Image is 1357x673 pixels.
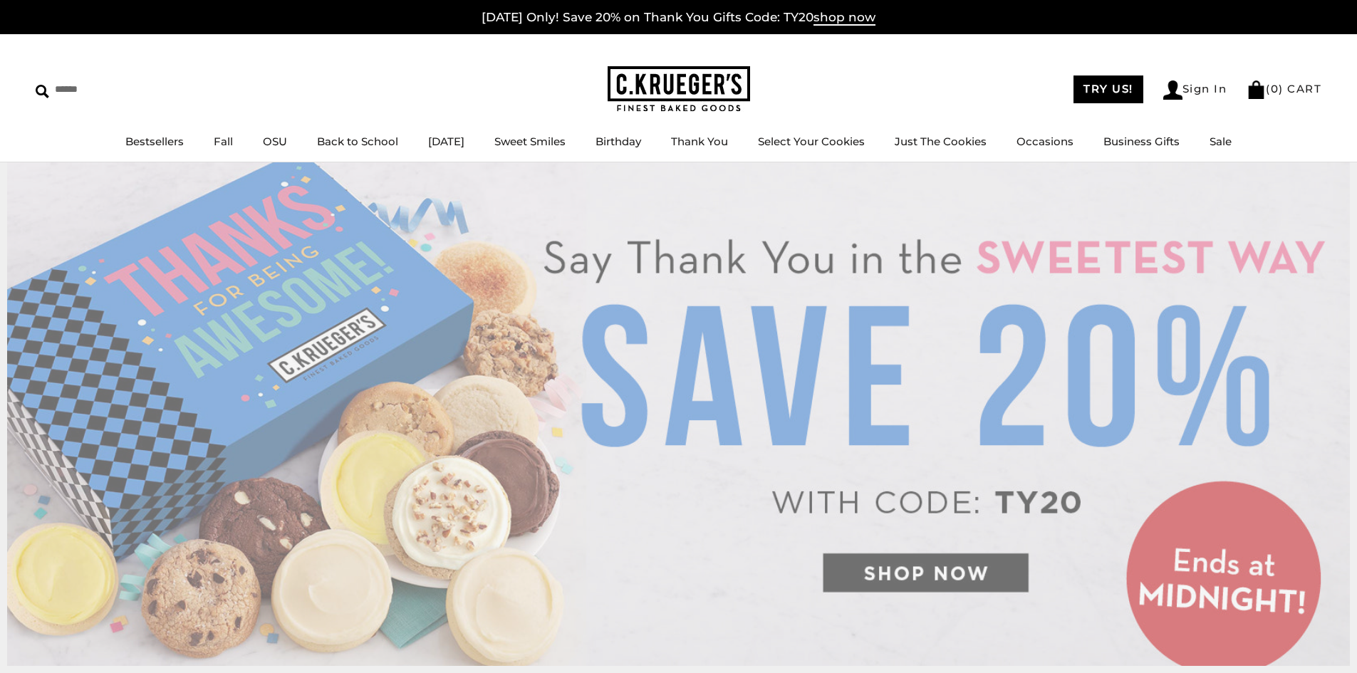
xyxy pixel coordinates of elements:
[895,135,987,148] a: Just The Cookies
[1247,80,1266,99] img: Bag
[1163,80,1227,100] a: Sign In
[428,135,464,148] a: [DATE]
[1210,135,1232,148] a: Sale
[813,10,875,26] span: shop now
[7,162,1350,666] img: C.Krueger's Special Offer
[1017,135,1073,148] a: Occasions
[494,135,566,148] a: Sweet Smiles
[214,135,233,148] a: Fall
[317,135,398,148] a: Back to School
[596,135,641,148] a: Birthday
[758,135,865,148] a: Select Your Cookies
[482,10,875,26] a: [DATE] Only! Save 20% on Thank You Gifts Code: TY20shop now
[1247,82,1321,95] a: (0) CART
[1163,80,1182,100] img: Account
[36,78,205,100] input: Search
[1271,82,1279,95] span: 0
[608,66,750,113] img: C.KRUEGER'S
[125,135,184,148] a: Bestsellers
[671,135,728,148] a: Thank You
[1073,75,1143,103] a: TRY US!
[1103,135,1180,148] a: Business Gifts
[36,85,49,98] img: Search
[263,135,287,148] a: OSU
